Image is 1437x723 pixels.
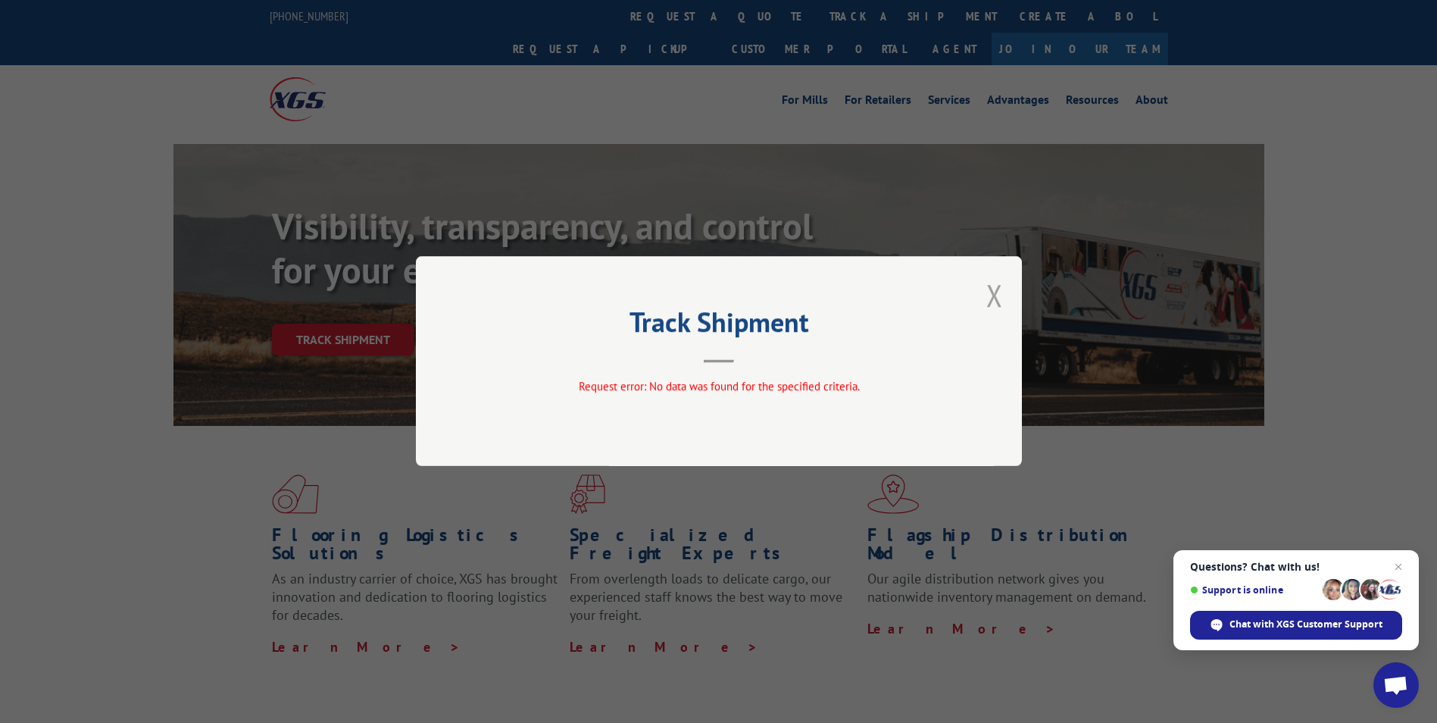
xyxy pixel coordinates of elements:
[1190,584,1317,596] span: Support is online
[1190,611,1402,640] div: Chat with XGS Customer Support
[578,380,859,394] span: Request error: No data was found for the specified criteria.
[492,311,946,340] h2: Track Shipment
[986,275,1003,315] button: Close modal
[1229,618,1382,631] span: Chat with XGS Customer Support
[1389,558,1407,576] span: Close chat
[1190,561,1402,573] span: Questions? Chat with us!
[1373,662,1419,708] div: Open chat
